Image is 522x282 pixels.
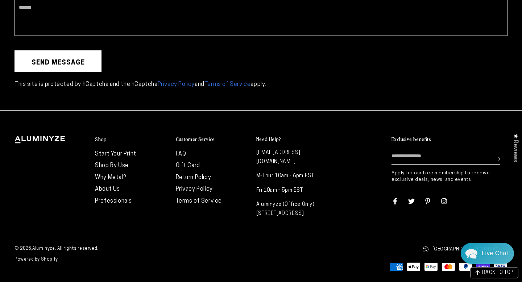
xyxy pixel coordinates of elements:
span: We run on [55,204,98,208]
a: FAQ [176,151,186,157]
img: John [68,11,87,30]
button: Subscribe [496,148,500,170]
small: © 2025, . All rights reserved. [14,244,261,254]
a: Gift Card [176,163,200,169]
button: Send message [14,50,101,72]
a: Professionals [95,198,132,204]
div: Click to open Judge.me floating reviews tab [508,128,522,168]
a: Privacy Policy [158,82,195,88]
p: Aluminyze (Office Only) [STREET_ADDRESS] [256,200,330,218]
a: Aluminyze [32,246,55,251]
p: Apply for our free membership to receive exclusive deals, news, and events. [391,170,507,183]
a: [EMAIL_ADDRESS][DOMAIN_NAME] [256,150,301,165]
img: Helga [83,11,102,30]
span: Re:amaze [78,203,98,208]
span: BACK TO TOP [482,270,514,275]
img: Marie J [53,11,71,30]
a: Why Metal? [95,175,126,181]
p: Fri 10am - 5pm EST [256,186,330,195]
a: Leave A Message [48,215,106,227]
a: Terms of Service [204,82,251,88]
summary: Exclusive benefits [391,136,507,143]
p: This site is protected by hCaptcha and the hCaptcha and apply. [14,79,507,90]
a: Powered by Shopify [14,257,58,262]
a: Start Your Print [95,151,136,157]
h2: Need Help? [256,136,281,142]
summary: Shop [95,136,168,143]
div: Contact Us Directly [482,243,508,264]
a: Shop By Use [95,163,129,169]
summary: Customer Service [176,136,249,143]
span: Away until [DATE] [54,36,99,41]
summary: Need Help? [256,136,330,143]
a: Terms of Service [176,198,222,204]
button: [GEOGRAPHIC_DATA] (USD $) [422,241,507,257]
p: M-Thur 10am - 6pm EST [256,171,330,181]
h2: Exclusive benefits [391,136,431,142]
a: About Us [95,186,120,192]
a: Return Policy [176,175,211,181]
span: [GEOGRAPHIC_DATA] (USD $) [432,245,497,253]
a: Privacy Policy [176,186,213,192]
div: Chat widget toggle [461,243,514,264]
h2: Shop [95,136,107,142]
h2: Customer Service [176,136,215,142]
